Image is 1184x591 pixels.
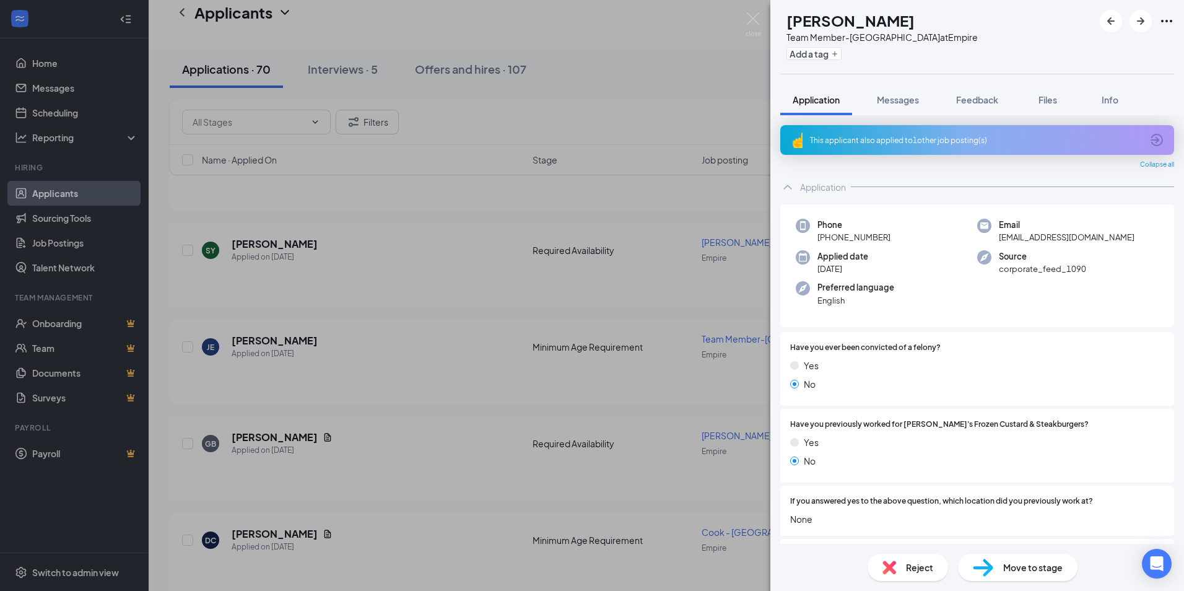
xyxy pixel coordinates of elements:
[956,94,998,105] span: Feedback
[817,294,894,307] span: English
[810,135,1142,146] div: This applicant also applied to 1 other job posting(s)
[1142,549,1172,579] div: Open Intercom Messenger
[999,231,1134,243] span: [EMAIL_ADDRESS][DOMAIN_NAME]
[999,219,1134,231] span: Email
[817,250,868,263] span: Applied date
[817,263,868,275] span: [DATE]
[1102,94,1118,105] span: Info
[817,231,890,243] span: [PHONE_NUMBER]
[1149,133,1164,147] svg: ArrowCircle
[804,359,819,372] span: Yes
[1130,10,1152,32] button: ArrowRight
[786,31,978,43] div: Team Member-[GEOGRAPHIC_DATA] at Empire
[790,496,1093,507] span: If you answered yes to the above question, which location did you previously work at?
[831,50,838,58] svg: Plus
[804,377,816,391] span: No
[786,10,915,31] h1: [PERSON_NAME]
[817,219,890,231] span: Phone
[1003,561,1063,574] span: Move to stage
[817,281,894,294] span: Preferred language
[1159,14,1174,28] svg: Ellipses
[793,94,840,105] span: Application
[800,181,846,193] div: Application
[1038,94,1057,105] span: Files
[877,94,919,105] span: Messages
[906,561,933,574] span: Reject
[790,512,1164,526] span: None
[1103,14,1118,28] svg: ArrowLeftNew
[1140,160,1174,170] span: Collapse all
[1133,14,1148,28] svg: ArrowRight
[790,342,941,354] span: Have you ever been convicted of a felony?
[786,47,842,60] button: PlusAdd a tag
[999,263,1086,275] span: corporate_feed_1090
[1100,10,1122,32] button: ArrowLeftNew
[780,180,795,195] svg: ChevronUp
[804,436,819,449] span: Yes
[790,419,1089,431] span: Have you previously worked for [PERSON_NAME]'s Frozen Custard & Steakburgers?
[804,454,816,468] span: No
[999,250,1086,263] span: Source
